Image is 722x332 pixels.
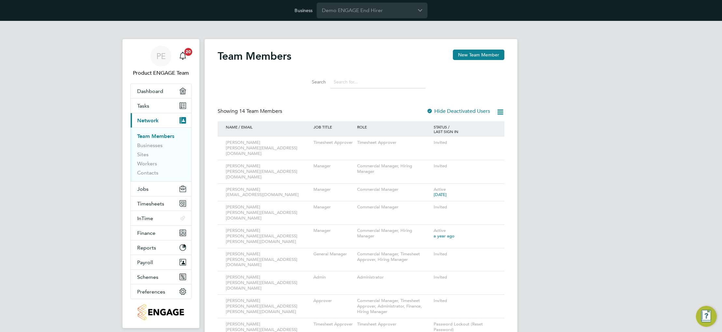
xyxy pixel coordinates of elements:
[432,201,498,213] div: Invited
[130,304,192,320] a: Go to home page
[137,274,158,280] span: Schemes
[312,184,355,196] div: Manager
[123,39,199,328] nav: Main navigation
[224,121,312,132] div: NAME / EMAIL
[432,184,498,201] div: Active
[224,201,312,224] div: [PERSON_NAME] [PERSON_NAME][EMAIL_ADDRESS][DOMAIN_NAME]
[138,304,184,320] img: engagetech2-logo-retina.png
[355,225,432,242] div: Commercial Manager, Hiring Manager
[312,137,355,149] div: Timesheet Approver
[434,233,455,239] span: a year ago
[130,46,192,77] a: PEProduct ENGAGE Team
[137,160,157,167] a: Workers
[355,121,432,132] div: ROLE
[224,225,312,248] div: [PERSON_NAME] [PERSON_NAME][EMAIL_ADDRESS][PERSON_NAME][DOMAIN_NAME]
[131,98,191,113] a: Tasks
[137,117,159,124] span: Network
[131,84,191,98] a: Dashboard
[137,230,155,236] span: Finance
[312,271,355,283] div: Admin
[218,108,283,115] div: Showing
[239,108,282,114] span: 14 Team Members
[131,240,191,255] button: Reports
[434,192,447,197] span: [DATE]
[176,46,189,67] a: 20
[453,50,504,60] button: New Team Member
[224,271,312,294] div: [PERSON_NAME] [PERSON_NAME][EMAIL_ADDRESS][DOMAIN_NAME]
[355,271,432,283] div: Administrator
[224,295,312,318] div: [PERSON_NAME] [PERSON_NAME][EMAIL_ADDRESS][PERSON_NAME][DOMAIN_NAME]
[131,196,191,211] button: Timesheets
[355,318,432,330] div: Timesheet Approver
[432,225,498,242] div: Active
[330,76,426,88] input: Search for...
[130,69,192,77] span: Product ENGAGE Team
[131,270,191,284] button: Schemes
[696,306,717,327] button: Engage Resource Center
[432,121,498,137] div: STATUS / LAST SIGN IN
[355,295,432,318] div: Commercial Manager, Timesheet Approver, Administrator, Finance, Hiring Manager
[432,137,498,149] div: Invited
[432,248,498,260] div: Invited
[295,8,312,13] label: Business
[184,48,192,56] span: 20
[137,289,165,295] span: Preferences
[224,184,312,201] div: [PERSON_NAME] [EMAIL_ADDRESS][DOMAIN_NAME]
[426,108,490,114] label: Hide Deactivated Users
[137,170,158,176] a: Contacts
[137,186,149,192] span: Jobs
[355,137,432,149] div: Timesheet Approver
[296,79,326,85] label: Search
[312,295,355,307] div: Approver
[137,215,153,221] span: InTime
[131,182,191,196] button: Jobs
[137,151,149,158] a: Sites
[312,225,355,237] div: Manager
[432,271,498,283] div: Invited
[137,142,163,148] a: Businesses
[137,103,149,109] span: Tasks
[224,137,312,160] div: [PERSON_NAME] [PERSON_NAME][EMAIL_ADDRESS][DOMAIN_NAME]
[137,259,153,265] span: Payroll
[355,184,432,196] div: Commercial Manager
[355,201,432,213] div: Commercial Manager
[137,245,156,251] span: Reports
[156,52,166,60] span: PE
[312,318,355,330] div: Timesheet Approver
[131,211,191,225] button: InTime
[312,160,355,172] div: Manager
[131,128,191,181] div: Network
[355,248,432,266] div: Commercial Manager, Timesheet Approver, Hiring Manager
[355,160,432,178] div: Commercial Manager, Hiring Manager
[224,248,312,271] div: [PERSON_NAME] [PERSON_NAME][EMAIL_ADDRESS][DOMAIN_NAME]
[432,160,498,172] div: Invited
[137,88,163,94] span: Dashboard
[131,226,191,240] button: Finance
[312,121,355,132] div: JOB TITLE
[312,248,355,260] div: General Manager
[131,255,191,269] button: Payroll
[131,284,191,299] button: Preferences
[432,295,498,307] div: Invited
[312,201,355,213] div: Manager
[218,50,291,63] h2: Team Members
[137,201,164,207] span: Timesheets
[137,133,174,139] a: Team Members
[224,160,312,183] div: [PERSON_NAME] [PERSON_NAME][EMAIL_ADDRESS][DOMAIN_NAME]
[131,113,191,128] button: Network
